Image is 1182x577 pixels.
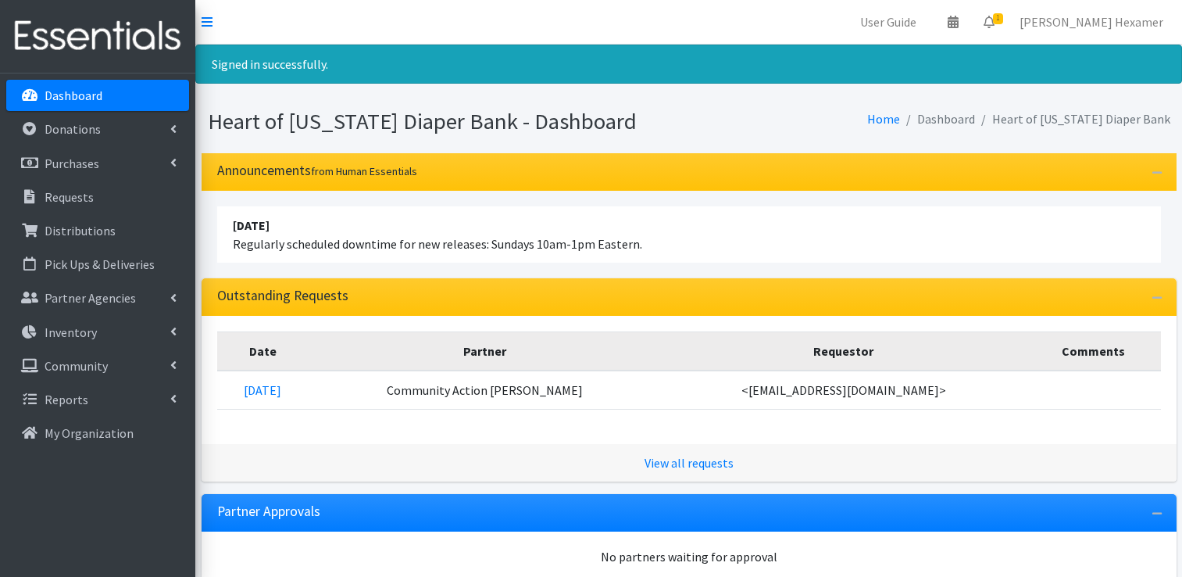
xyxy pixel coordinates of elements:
[45,88,102,103] p: Dashboard
[993,13,1003,24] span: 1
[309,371,660,410] td: Community Action [PERSON_NAME]
[217,206,1161,263] li: Regularly scheduled downtime for new releases: Sundays 10am-1pm Eastern.
[45,425,134,441] p: My Organization
[971,6,1007,38] a: 1
[6,249,189,280] a: Pick Ups & Deliveries
[6,148,189,179] a: Purchases
[6,181,189,213] a: Requests
[45,189,94,205] p: Requests
[1007,6,1176,38] a: [PERSON_NAME] Hexamer
[45,256,155,272] p: Pick Ups & Deliveries
[217,163,417,179] h3: Announcements
[45,358,108,374] p: Community
[309,332,660,371] th: Partner
[6,282,189,314] a: Partner Agencies
[45,121,101,137] p: Donations
[848,6,929,38] a: User Guide
[6,384,189,415] a: Reports
[1027,332,1161,371] th: Comments
[6,418,189,449] a: My Organization
[900,108,975,131] li: Dashboard
[217,547,1161,566] div: No partners waiting for approval
[45,324,97,340] p: Inventory
[217,288,348,304] h3: Outstanding Requests
[233,217,270,233] strong: [DATE]
[208,108,684,135] h1: Heart of [US_STATE] Diaper Bank - Dashboard
[645,455,734,471] a: View all requests
[660,332,1026,371] th: Requestor
[6,215,189,246] a: Distributions
[45,156,99,171] p: Purchases
[6,350,189,382] a: Community
[45,392,88,407] p: Reports
[45,290,136,306] p: Partner Agencies
[6,113,189,145] a: Donations
[195,45,1182,84] div: Signed in successfully.
[6,317,189,348] a: Inventory
[867,111,900,127] a: Home
[244,382,281,398] a: [DATE]
[217,332,309,371] th: Date
[6,10,189,63] img: HumanEssentials
[975,108,1170,131] li: Heart of [US_STATE] Diaper Bank
[45,223,116,238] p: Distributions
[217,504,320,520] h3: Partner Approvals
[311,164,417,178] small: from Human Essentials
[660,371,1026,410] td: <[EMAIL_ADDRESS][DOMAIN_NAME]>
[6,80,189,111] a: Dashboard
